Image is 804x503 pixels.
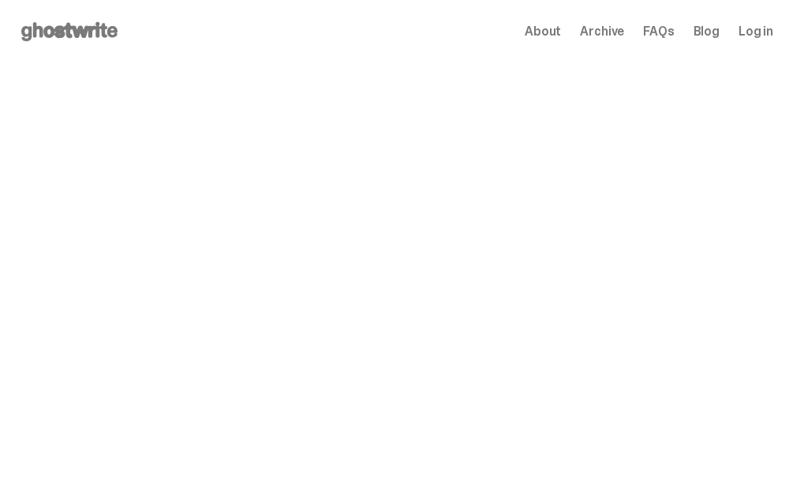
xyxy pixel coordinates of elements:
a: Log in [739,25,773,38]
a: Blog [694,25,720,38]
a: Archive [580,25,624,38]
a: About [525,25,561,38]
a: FAQs [643,25,674,38]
